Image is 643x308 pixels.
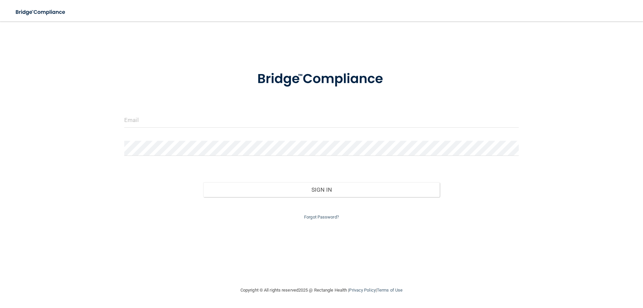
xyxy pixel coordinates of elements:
[10,5,72,19] img: bridge_compliance_login_screen.278c3ca4.svg
[124,113,519,128] input: Email
[304,214,339,220] a: Forgot Password?
[203,182,440,197] button: Sign In
[349,288,375,293] a: Privacy Policy
[377,288,403,293] a: Terms of Use
[243,62,400,97] img: bridge_compliance_login_screen.278c3ca4.svg
[199,280,444,301] div: Copyright © All rights reserved 2025 @ Rectangle Health | |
